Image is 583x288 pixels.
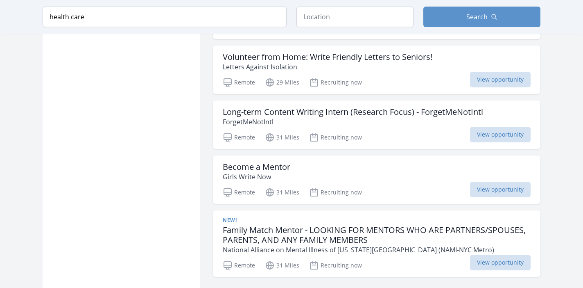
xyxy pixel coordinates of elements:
[265,261,299,270] p: 31 Miles
[296,7,414,27] input: Location
[470,72,531,87] span: View opportunity
[213,46,540,94] a: Volunteer from Home: Write Friendly Letters to Seniors! Letters Against Isolation Remote 29 Miles...
[213,155,540,204] a: Become a Mentor Girls Write Now Remote 31 Miles Recruiting now View opportunity
[309,78,362,87] p: Recruiting now
[223,225,531,245] h3: Family Match Mentor - LOOKING FOR MENTORS WHO ARE PARTNERS/SPOUSES, PARENTS, AND ANY FAMILY MEMBERS
[213,210,540,277] a: New! Family Match Mentor - LOOKING FOR MENTORS WHO ARE PARTNERS/SPOUSES, PARENTS, AND ANY FAMILY ...
[265,133,299,142] p: 31 Miles
[470,182,531,197] span: View opportunity
[265,187,299,197] p: 31 Miles
[470,255,531,270] span: View opportunity
[223,62,432,72] p: Letters Against Isolation
[223,78,255,87] p: Remote
[223,162,290,172] h3: Become a Mentor
[223,261,255,270] p: Remote
[309,187,362,197] p: Recruiting now
[223,52,432,62] h3: Volunteer from Home: Write Friendly Letters to Seniors!
[43,7,287,27] input: Keyword
[265,78,299,87] p: 29 Miles
[470,127,531,142] span: View opportunity
[223,133,255,142] p: Remote
[223,172,290,182] p: Girls Write Now
[423,7,540,27] button: Search
[223,245,531,255] p: National Alliance on Mental Illness of [US_STATE][GEOGRAPHIC_DATA] (NAMI-NYC Metro)
[223,107,483,117] h3: Long-term Content Writing Intern (Research Focus) - ForgetMeNotIntl
[223,187,255,197] p: Remote
[466,12,488,22] span: Search
[223,117,483,127] p: ForgetMeNotIntl
[213,101,540,149] a: Long-term Content Writing Intern (Research Focus) - ForgetMeNotIntl ForgetMeNotIntl Remote 31 Mil...
[309,133,362,142] p: Recruiting now
[223,217,237,224] span: New!
[309,261,362,270] p: Recruiting now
